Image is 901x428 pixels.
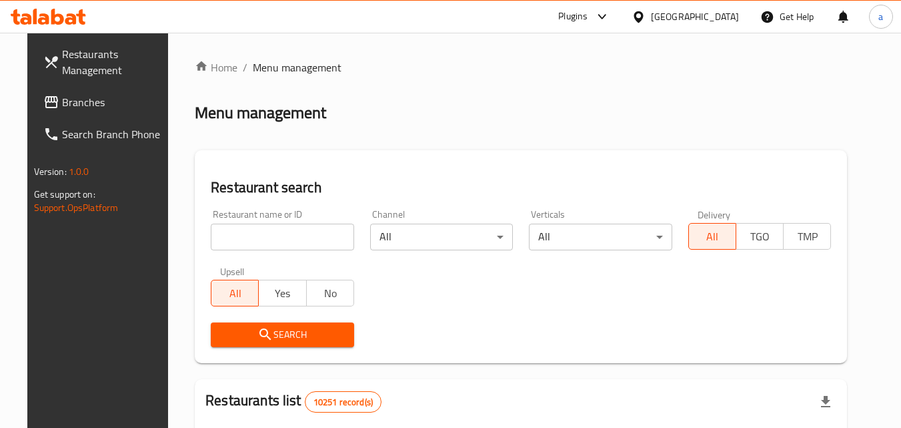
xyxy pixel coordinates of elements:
[33,118,178,150] a: Search Branch Phone
[69,163,89,180] span: 1.0.0
[211,178,831,198] h2: Restaurant search
[694,227,731,246] span: All
[783,223,831,250] button: TMP
[195,59,237,75] a: Home
[312,284,349,303] span: No
[211,280,259,306] button: All
[34,186,95,203] span: Get support on:
[264,284,301,303] span: Yes
[62,126,167,142] span: Search Branch Phone
[651,9,739,24] div: [GEOGRAPHIC_DATA]
[878,9,883,24] span: a
[34,199,119,216] a: Support.OpsPlatform
[195,59,847,75] nav: breadcrumb
[370,224,514,250] div: All
[698,210,731,219] label: Delivery
[529,224,672,250] div: All
[742,227,778,246] span: TGO
[258,280,306,306] button: Yes
[688,223,736,250] button: All
[217,284,253,303] span: All
[211,323,354,347] button: Search
[195,102,326,124] h2: Menu management
[62,94,167,110] span: Branches
[558,9,588,25] div: Plugins
[33,86,178,118] a: Branches
[789,227,826,246] span: TMP
[62,46,167,78] span: Restaurants Management
[33,38,178,86] a: Restaurants Management
[220,266,245,276] label: Upsell
[810,386,842,418] div: Export file
[243,59,247,75] li: /
[211,224,354,250] input: Search for restaurant name or ID..
[305,391,381,413] div: Total records count
[253,59,341,75] span: Menu management
[306,280,354,306] button: No
[305,396,381,409] span: 10251 record(s)
[736,223,784,250] button: TGO
[205,391,381,413] h2: Restaurants list
[34,163,67,180] span: Version:
[221,327,343,343] span: Search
